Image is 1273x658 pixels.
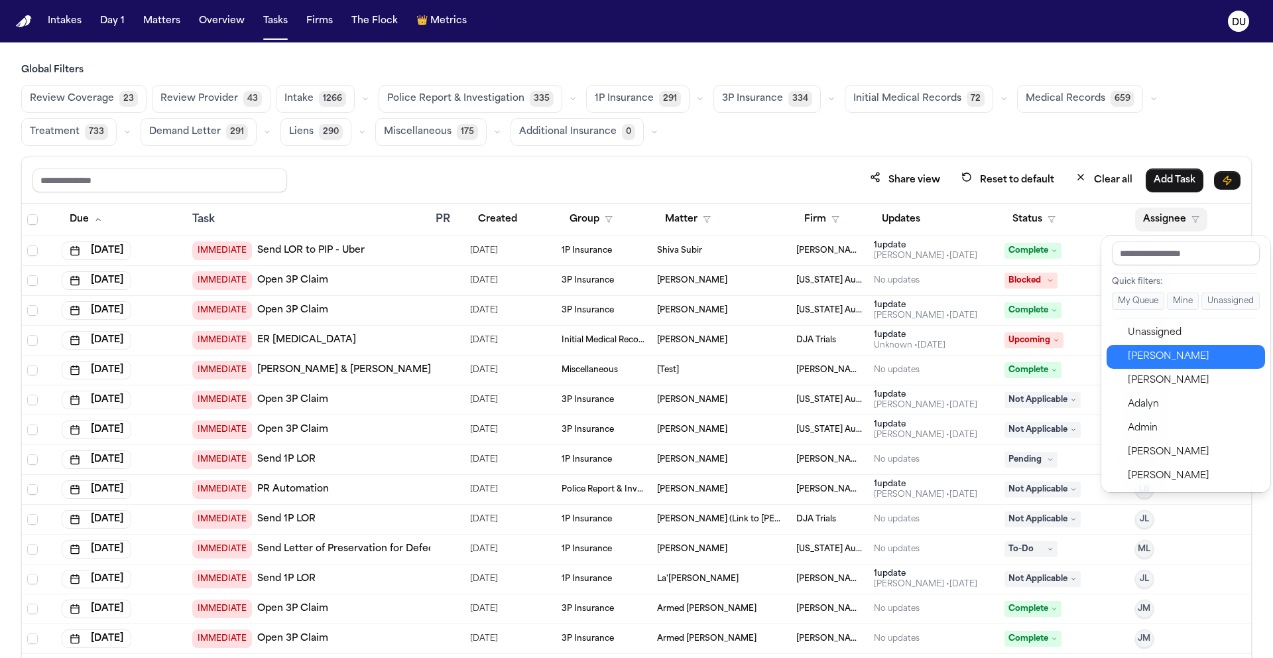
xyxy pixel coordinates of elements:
button: Unassigned [1201,293,1260,310]
div: Admin [1128,421,1257,436]
button: Assignee [1135,208,1207,231]
div: Unassigned [1128,325,1257,341]
button: Mine [1167,293,1199,310]
button: My Queue [1112,293,1164,310]
div: Adalyn [1128,397,1257,413]
div: [PERSON_NAME] [1128,468,1257,484]
div: [PERSON_NAME] [1128,444,1257,460]
div: [PERSON_NAME] [1128,349,1257,365]
div: Quick filters: [1112,277,1260,287]
div: Assignee [1101,236,1270,492]
div: [PERSON_NAME] [1128,373,1257,389]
